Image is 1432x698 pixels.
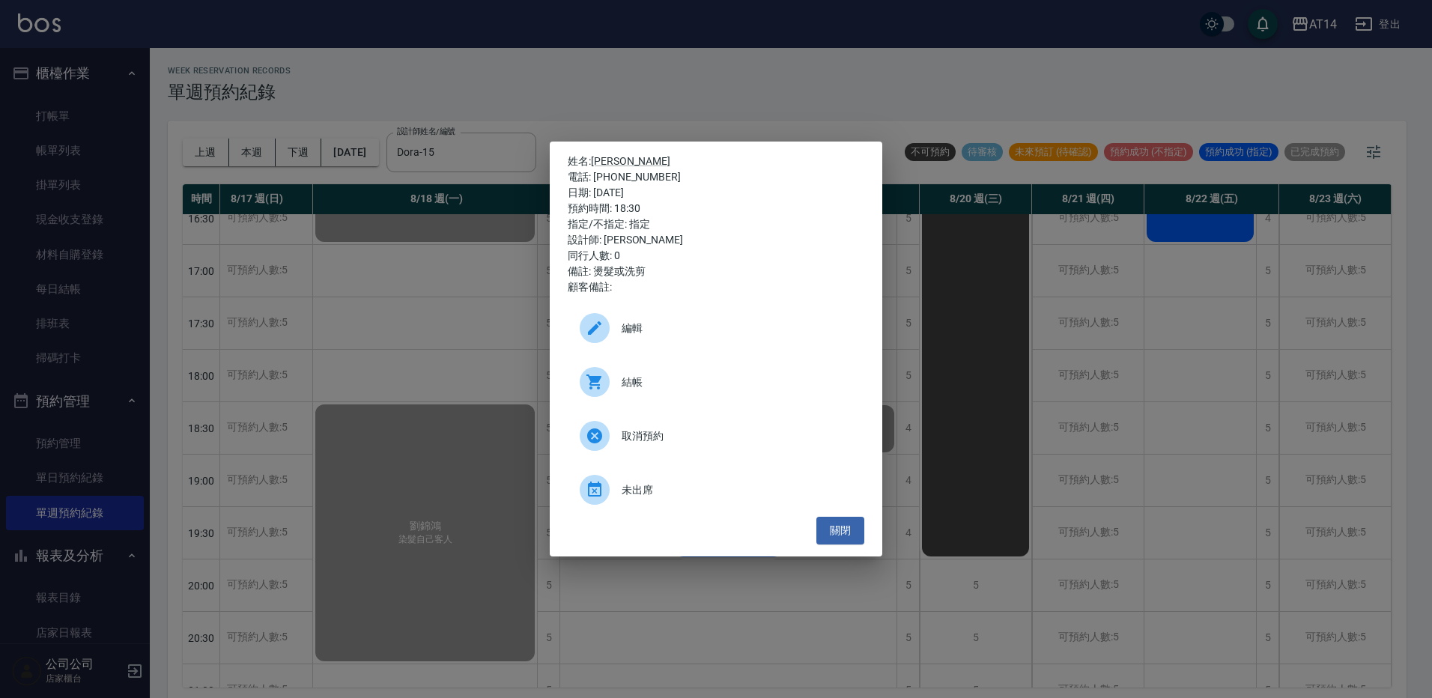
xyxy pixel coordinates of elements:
[568,307,864,349] div: 編輯
[568,216,864,232] div: 指定/不指定: 指定
[568,469,864,511] div: 未出席
[568,201,864,216] div: 預約時間: 18:30
[568,154,864,169] p: 姓名:
[568,232,864,248] div: 設計師: [PERSON_NAME]
[816,517,864,544] button: 關閉
[568,185,864,201] div: 日期: [DATE]
[622,321,852,336] span: 編輯
[568,264,864,279] div: 備註: 燙髮或洗剪
[591,155,670,167] a: [PERSON_NAME]
[568,415,864,457] div: 取消預約
[622,428,852,444] span: 取消預約
[568,307,864,361] a: 編輯
[568,361,864,415] a: 結帳
[568,279,864,295] div: 顧客備註:
[622,482,852,498] span: 未出席
[568,361,864,403] div: 結帳
[568,248,864,264] div: 同行人數: 0
[568,169,864,185] div: 電話: [PHONE_NUMBER]
[622,374,852,390] span: 結帳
